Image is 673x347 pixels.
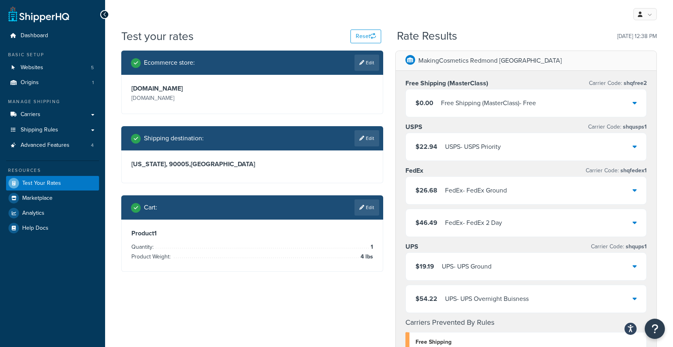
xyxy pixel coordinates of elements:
[131,160,373,168] h3: [US_STATE], 90005 , [GEOGRAPHIC_DATA]
[6,176,99,190] a: Test Your Rates
[354,130,379,146] a: Edit
[354,199,379,216] a: Edit
[369,242,373,252] span: 1
[131,229,373,237] h3: Product 1
[405,123,422,131] h3: USPS
[21,79,39,86] span: Origins
[131,243,156,251] span: Quantity:
[442,261,492,272] div: UPS - UPS Ground
[21,32,48,39] span: Dashboard
[144,59,195,66] h2: Ecommerce store :
[445,141,501,152] div: USPS - USPS Priority
[416,218,437,227] span: $46.49
[445,217,502,229] div: FedEx - FedEx 2 Day
[416,98,433,108] span: $0.00
[6,191,99,205] a: Marketplace
[416,294,437,303] span: $54.22
[589,78,647,89] p: Carrier Code:
[22,210,44,217] span: Analytics
[586,165,647,176] p: Carrier Code:
[21,111,40,118] span: Carriers
[131,85,250,93] h3: [DOMAIN_NAME]
[6,123,99,138] a: Shipping Rules
[22,225,49,232] span: Help Docs
[588,121,647,133] p: Carrier Code:
[6,60,99,75] li: Websites
[6,75,99,90] a: Origins1
[6,75,99,90] li: Origins
[21,142,70,149] span: Advanced Features
[445,293,529,305] div: UPS - UPS Overnight Buisness
[621,123,647,131] span: shqusps1
[21,64,43,71] span: Websites
[131,252,173,261] span: Product Weight:
[144,204,157,211] h2: Cart :
[405,167,423,175] h3: FedEx
[418,55,562,66] p: MakingCosmetics Redmond [GEOGRAPHIC_DATA]
[91,142,94,149] span: 4
[6,51,99,58] div: Basic Setup
[21,127,58,133] span: Shipping Rules
[622,79,647,87] span: shqfree2
[22,195,53,202] span: Marketplace
[6,206,99,220] a: Analytics
[619,166,647,175] span: shqfedex1
[416,262,434,271] span: $19.19
[350,30,381,43] button: Reset
[416,186,437,195] span: $26.68
[6,60,99,75] a: Websites5
[144,135,204,142] h2: Shipping destination :
[359,252,373,262] span: 4 lbs
[91,64,94,71] span: 5
[6,138,99,153] a: Advanced Features4
[6,221,99,235] a: Help Docs
[405,243,418,251] h3: UPS
[22,180,61,187] span: Test Your Rates
[405,79,488,87] h3: Free Shipping (MasterClass)
[6,167,99,174] div: Resources
[624,242,647,251] span: shqups1
[6,28,99,43] a: Dashboard
[416,142,437,151] span: $22.94
[617,31,657,42] p: [DATE] 12:38 PM
[354,55,379,71] a: Edit
[131,93,250,104] p: [DOMAIN_NAME]
[445,185,507,196] div: FedEx - FedEx Ground
[591,241,647,252] p: Carrier Code:
[397,30,457,42] h2: Rate Results
[6,107,99,122] a: Carriers
[6,98,99,105] div: Manage Shipping
[121,28,194,44] h1: Test your rates
[405,317,647,328] h4: Carriers Prevented By Rules
[6,138,99,153] li: Advanced Features
[92,79,94,86] span: 1
[645,319,665,339] button: Open Resource Center
[441,97,536,109] div: Free Shipping (MasterClass) - Free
